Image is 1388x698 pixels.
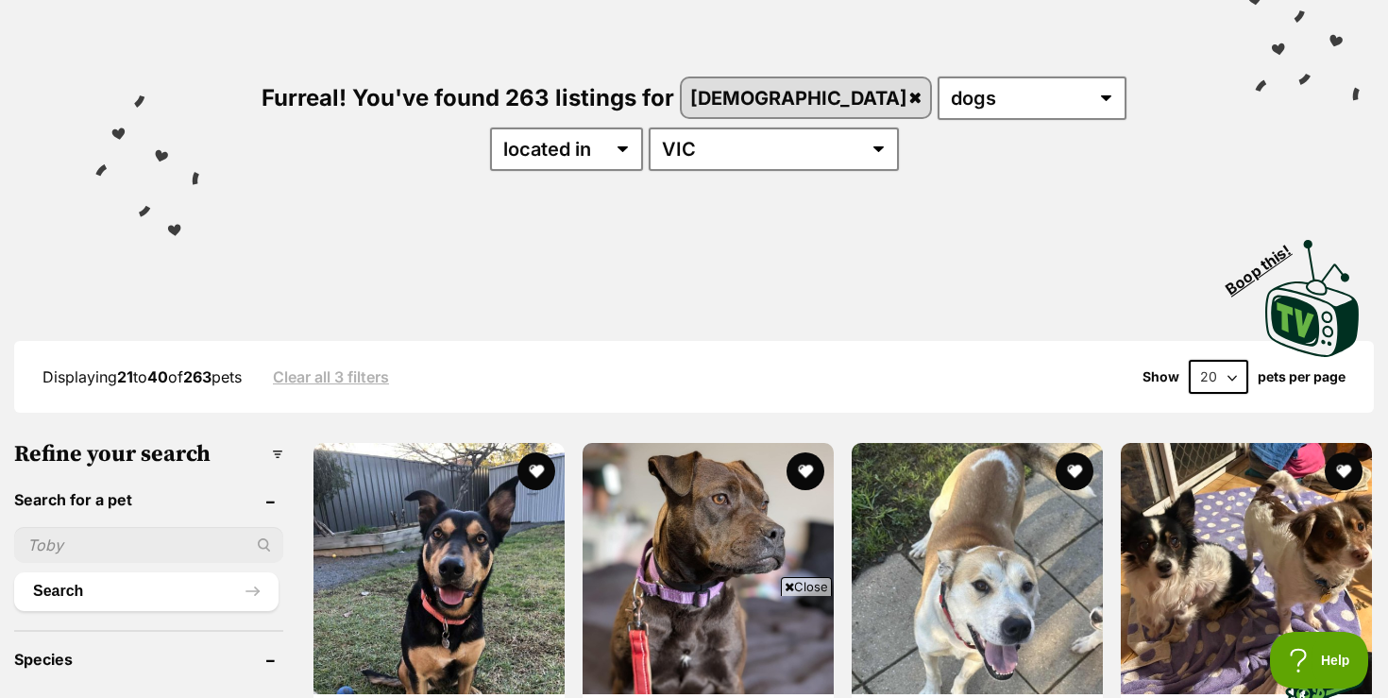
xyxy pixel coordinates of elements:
[14,441,283,468] h3: Refine your search
[1223,230,1310,298] span: Boop this!
[42,367,242,386] span: Displaying to of pets
[14,527,283,563] input: Toby
[781,577,832,596] span: Close
[313,443,565,694] img: Honey - Australian Kelpie Dog
[14,491,283,508] header: Search for a pet
[682,78,931,117] a: [DEMOGRAPHIC_DATA]
[1265,223,1360,361] a: Boop this!
[147,367,168,386] strong: 40
[1056,452,1093,490] button: favourite
[583,443,834,694] img: Audrey - Staffordshire Bull Terrier Dog
[1325,452,1363,490] button: favourite
[262,84,674,111] span: Furreal! You've found 263 listings for
[1270,632,1369,689] iframe: Help Scout Beacon - Open
[1258,369,1346,384] label: pets per page
[852,443,1103,694] img: Parker - Labrador Retriever x Mastiff Dog
[1121,443,1372,694] img: Forest Haze & Spotted Wonder - Pomeranian x Papillon Dog
[517,452,555,490] button: favourite
[273,368,389,385] a: Clear all 3 filters
[1143,369,1179,384] span: Show
[14,651,283,668] header: Species
[1265,240,1360,357] img: PetRescue TV logo
[14,572,279,610] button: Search
[183,367,212,386] strong: 263
[117,367,133,386] strong: 21
[787,452,824,490] button: favourite
[350,604,1038,689] iframe: Advertisement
